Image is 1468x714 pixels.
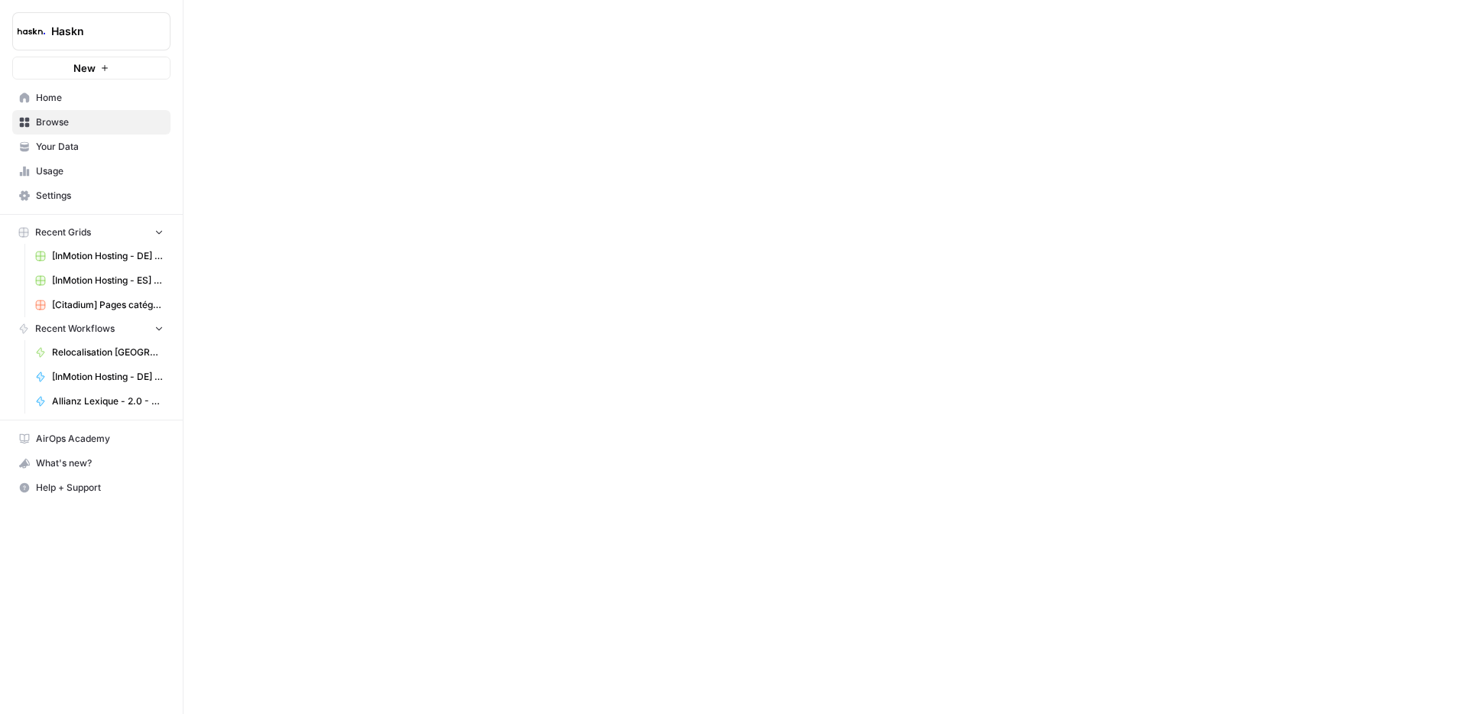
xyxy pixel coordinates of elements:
[18,18,45,45] img: Haskn Logo
[36,140,164,154] span: Your Data
[28,244,171,268] a: [InMotion Hosting - DE] - article de blog 2000 mots Grid
[12,57,171,80] button: New
[52,394,164,408] span: Allianz Lexique - 2.0 - Habitation - août 2025
[35,322,115,336] span: Recent Workflows
[13,452,170,475] div: What's new?
[12,135,171,159] a: Your Data
[28,389,171,414] a: Allianz Lexique - 2.0 - Habitation - août 2025
[36,164,164,178] span: Usage
[52,370,164,384] span: [InMotion Hosting - DE] - article de blog 2000 mots
[73,60,96,76] span: New
[52,249,164,263] span: [InMotion Hosting - DE] - article de blog 2000 mots Grid
[12,86,171,110] a: Home
[36,189,164,203] span: Settings
[12,427,171,451] a: AirOps Academy
[52,298,164,312] span: [Citadium] Pages catégorie
[12,221,171,244] button: Recent Grids
[36,91,164,105] span: Home
[12,110,171,135] a: Browse
[51,24,144,39] span: Haskn
[12,317,171,340] button: Recent Workflows
[28,365,171,389] a: [InMotion Hosting - DE] - article de blog 2000 mots
[36,115,164,129] span: Browse
[12,451,171,475] button: What's new?
[12,475,171,500] button: Help + Support
[52,274,164,287] span: [InMotion Hosting - ES] - article de blog 2000 mots
[28,340,171,365] a: Relocalisation [GEOGRAPHIC_DATA]
[36,481,164,495] span: Help + Support
[35,226,91,239] span: Recent Grids
[36,432,164,446] span: AirOps Academy
[12,12,171,50] button: Workspace: Haskn
[12,183,171,208] a: Settings
[12,159,171,183] a: Usage
[28,293,171,317] a: [Citadium] Pages catégorie
[52,346,164,359] span: Relocalisation [GEOGRAPHIC_DATA]
[28,268,171,293] a: [InMotion Hosting - ES] - article de blog 2000 mots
